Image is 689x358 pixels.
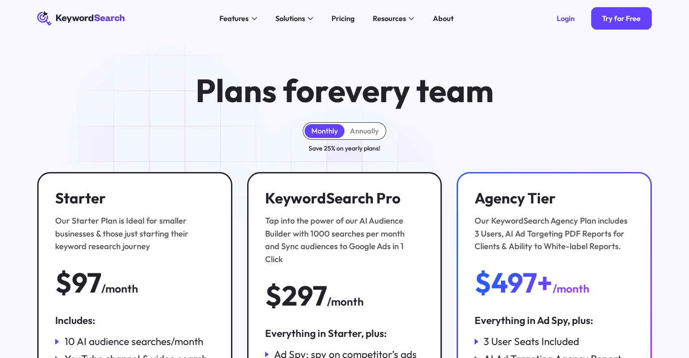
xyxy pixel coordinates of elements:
div: $497+ [475,268,553,297]
h3: Agency Tier [475,190,629,207]
div: /month [553,280,589,297]
div: Resources [373,13,406,24]
div: /month [101,280,138,297]
div: 10 AI audience searches/month [65,335,203,349]
span: every team [328,70,494,111]
a: Pricing [326,11,360,26]
div: Our KeywordSearch Agency Plan includes 3 Users, AI Ad Targeting PDF Reports for Clients & Ability... [475,215,629,253]
div: Monthly [311,126,338,136]
div: $297 [265,281,327,310]
div: Solutions [275,13,305,24]
div: Login [557,14,575,23]
h1: Plans for [196,73,494,108]
a: Try for Free [591,7,652,29]
div: /month [327,293,364,310]
a: About [427,11,459,26]
h3: KeywordSearch Pro [265,190,419,207]
div: Everything in Ad Spy, plus: [475,314,634,328]
div: About [433,13,454,24]
div: Annually [350,126,379,136]
div: 3 User Seats Included [484,335,579,349]
div: Everything in Starter, plus: [265,327,424,341]
a: Login [545,7,585,29]
div: Save 25% on yearly plans! [309,143,380,154]
div: Try for Free [602,14,641,23]
div: Our Starter Plan is Ideal for smaller businesses & those just starting their keyword research jou... [55,215,209,253]
div: $97 [55,268,101,297]
div: Features [219,13,249,24]
div: Tap into the power of our AI Audience Builder with 1000 searches per month and Sync audiences to ... [265,215,419,266]
h3: Starter [55,190,209,207]
div: Pricing [331,13,354,24]
div: Includes: [55,314,214,328]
